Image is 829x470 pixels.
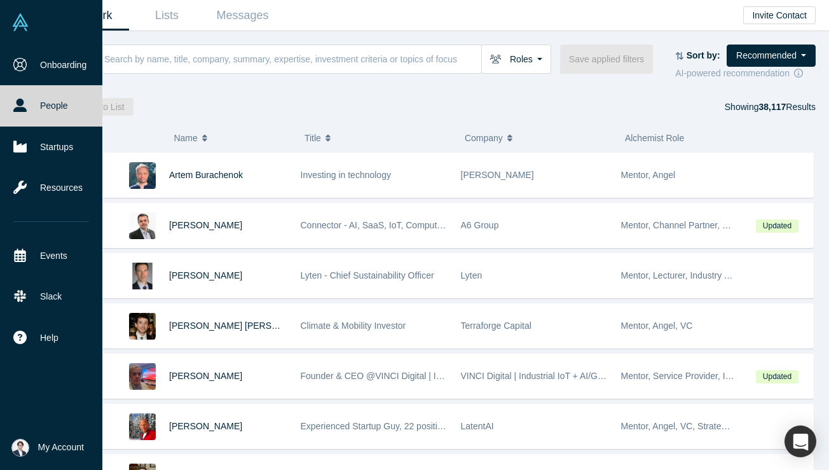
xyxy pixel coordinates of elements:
[301,170,391,180] span: Investing in technology
[461,270,483,280] span: Lyten
[305,125,451,151] button: Title
[169,371,242,381] a: [PERSON_NAME]
[621,321,693,331] span: Mentor, Angel, VC
[621,220,802,230] span: Mentor, Channel Partner, Corporate Innovator
[743,6,816,24] button: Invite Contact
[74,98,134,116] button: Add to List
[301,220,472,230] span: Connector - AI, SaaS, IoT, Computer Vision
[129,263,156,289] img: Keith Norman's Profile Image
[129,313,156,340] img: Schaffer Ochstein's Profile Image
[756,219,798,233] span: Updated
[621,421,767,431] span: Mentor, Angel, VC, Strategic Investor
[481,45,551,74] button: Roles
[465,125,612,151] button: Company
[38,441,84,454] span: My Account
[169,321,318,331] a: [PERSON_NAME] [PERSON_NAME]
[11,439,84,457] button: My Account
[625,133,684,143] span: Alchemist Role
[758,102,786,112] strong: 38,117
[725,98,816,116] div: Showing
[129,413,156,440] img: Bruce Graham's Profile Image
[621,170,676,180] span: Mentor, Angel
[174,125,291,151] button: Name
[11,13,29,31] img: Alchemist Vault Logo
[461,371,690,381] span: VINCI Digital | Industrial IoT + AI/GenAI Strategic Advisory
[11,439,29,457] img: Eisuke Shimizu's Account
[301,270,434,280] span: Lyten - Chief Sustainability Officer
[465,125,503,151] span: Company
[727,45,816,67] button: Recommended
[461,220,499,230] span: A6 Group
[560,45,653,74] button: Save applied filters
[305,125,321,151] span: Title
[40,331,58,345] span: Help
[205,1,280,31] a: Messages
[461,421,494,431] span: LatentAI
[129,162,156,189] img: Artem Burachenok's Profile Image
[687,50,720,60] strong: Sort by:
[461,321,531,331] span: Terraforge Capital
[301,321,406,331] span: Climate & Mobility Investor
[675,67,816,80] div: AI-powered recommendation
[169,270,242,280] a: [PERSON_NAME]
[301,421,497,431] span: Experienced Startup Guy, 22 positive exits to date
[174,125,197,151] span: Name
[129,1,205,31] a: Lists
[129,363,156,390] img: Fabio Bottacci's Profile Image
[169,421,242,431] a: [PERSON_NAME]
[756,370,798,384] span: Updated
[301,371,568,381] span: Founder & CEO @VINCI Digital | IIoT + AI/GenAI Strategic Advisory
[758,102,816,112] span: Results
[461,170,534,180] span: [PERSON_NAME]
[103,44,481,74] input: Search by name, title, company, summary, expertise, investment criteria or topics of focus
[129,212,156,239] img: Olivier Delerm's Profile Image
[169,170,243,180] a: Artem Burachenok
[169,220,242,230] a: [PERSON_NAME]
